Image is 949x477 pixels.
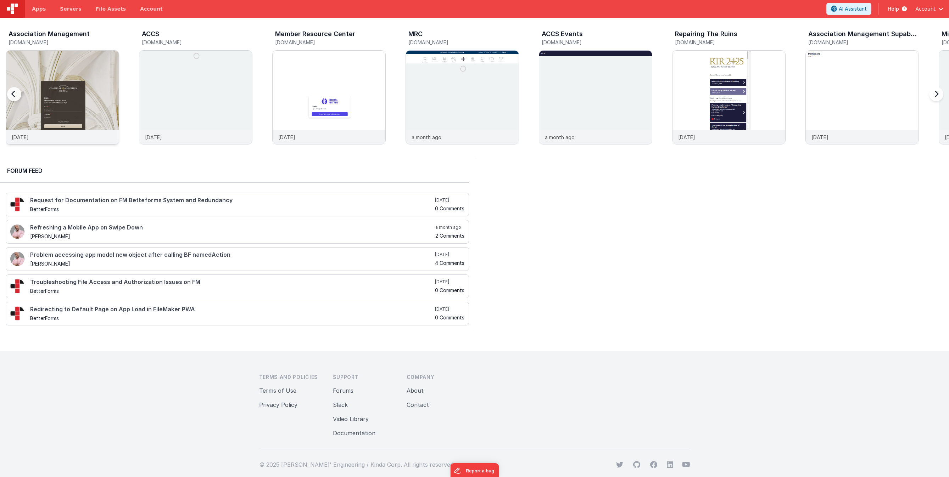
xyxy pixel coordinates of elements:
h4: Problem accessing app model new object after calling BF namedAction [30,252,434,258]
h5: BetterForms [30,206,434,212]
img: 295_2.png [10,197,24,211]
button: Video Library [333,415,369,423]
h5: BetterForms [30,316,434,321]
p: [DATE] [678,134,695,141]
h5: [PERSON_NAME] [30,234,434,239]
h5: a month ago [435,225,464,230]
h3: Association Management Supabase Test [808,30,917,38]
h3: Terms and Policies [259,374,322,381]
button: Slack [333,401,348,409]
a: Problem accessing app model new object after calling BF namedAction [PERSON_NAME] [DATE] 4 Comments [6,247,469,271]
button: Contact [407,401,429,409]
h3: MRC [408,30,423,38]
a: About [407,387,424,394]
button: Forums [333,386,353,395]
h5: [DATE] [435,279,464,285]
p: [DATE] [811,134,828,141]
h5: 4 Comments [435,260,464,266]
img: 295_2.png [10,279,24,293]
h3: Repairing The Ruins [675,30,737,38]
p: a month ago [412,134,441,141]
button: AI Assistant [826,3,871,15]
h4: Redirecting to Default Page on App Load in FileMaker PWA [30,306,434,313]
h5: BetterForms [30,288,434,294]
a: Slack [333,401,348,408]
h3: Member Resource Center [275,30,355,38]
img: 411_2.png [10,252,24,266]
h5: [PERSON_NAME] [30,261,434,266]
h4: Request for Documentation on FM Betteforms System and Redundancy [30,197,434,204]
h5: [DOMAIN_NAME] [142,40,252,45]
span: AI Assistant [839,5,867,12]
h5: [DATE] [435,252,464,257]
h5: [DOMAIN_NAME] [408,40,519,45]
h5: 0 Comments [435,315,464,320]
a: Refreshing a Mobile App on Swipe Down [PERSON_NAME] a month ago 2 Comments [6,220,469,244]
h4: Refreshing a Mobile App on Swipe Down [30,225,434,231]
p: [DATE] [145,134,162,141]
h4: Troubleshooting File Access and Authorization Issues on FM [30,279,434,285]
p: a month ago [545,134,575,141]
h5: 0 Comments [435,206,464,211]
h5: [DOMAIN_NAME] [675,40,786,45]
h3: Support [333,374,395,381]
h5: [DOMAIN_NAME] [275,40,386,45]
span: Servers [60,5,81,12]
svg: viewBox="0 0 24 24" aria-hidden="true"> [666,461,674,468]
h5: [DATE] [435,306,464,312]
button: Account [915,5,943,12]
p: © 2025 [PERSON_NAME]' Engineering / Kinda Corp. All rights reserved. [259,460,455,469]
p: [DATE] [278,134,295,141]
span: Apps [32,5,46,12]
h5: [DOMAIN_NAME] [542,40,652,45]
img: 295_2.png [10,306,24,320]
button: Documentation [333,429,375,437]
h5: [DOMAIN_NAME] [9,40,119,45]
h3: Company [407,374,469,381]
a: Request for Documentation on FM Betteforms System and Redundancy BetterForms [DATE] 0 Comments [6,193,469,216]
button: About [407,386,424,395]
span: Help [888,5,899,12]
h2: Forum Feed [7,166,462,175]
h5: [DATE] [435,197,464,203]
a: Troubleshooting File Access and Authorization Issues on FM BetterForms [DATE] 0 Comments [6,274,469,298]
h3: ACCS Events [542,30,583,38]
h3: Association Management [9,30,90,38]
span: Account [915,5,936,12]
h5: 2 Comments [435,233,464,238]
img: 411_2.png [10,225,24,239]
span: File Assets [96,5,126,12]
a: Redirecting to Default Page on App Load in FileMaker PWA BetterForms [DATE] 0 Comments [6,302,469,325]
a: Terms of Use [259,387,296,394]
h5: 0 Comments [435,288,464,293]
h3: ACCS [142,30,159,38]
a: Privacy Policy [259,401,297,408]
h5: [DOMAIN_NAME] [808,40,919,45]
